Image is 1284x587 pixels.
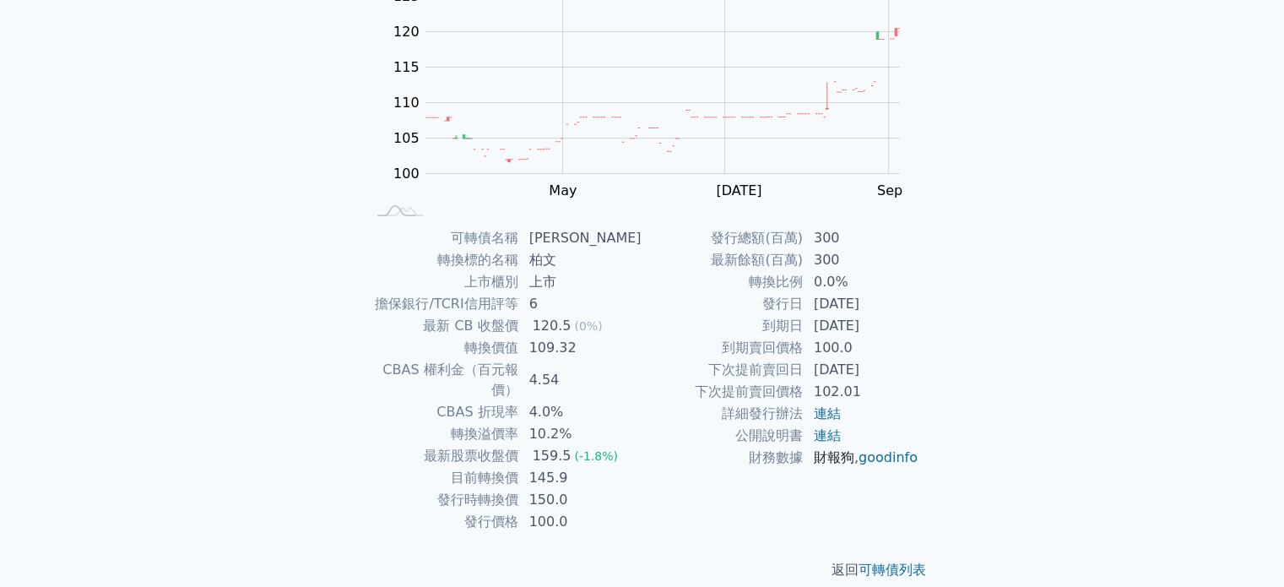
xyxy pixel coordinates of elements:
[859,562,926,578] a: 可轉債列表
[366,511,519,533] td: 發行價格
[366,423,519,445] td: 轉換溢價率
[366,489,519,511] td: 發行時轉換價
[393,130,420,146] tspan: 105
[877,182,902,198] tspan: Sep
[393,59,420,75] tspan: 115
[574,449,618,463] span: (-1.8%)
[366,445,519,467] td: 最新股票收盤價
[519,423,642,445] td: 10.2%
[393,95,420,111] tspan: 110
[642,447,804,469] td: 財務數據
[804,337,919,359] td: 100.0
[519,227,642,249] td: [PERSON_NAME]
[1200,506,1284,587] div: 聊天小工具
[804,447,919,469] td: ,
[366,467,519,489] td: 目前轉換價
[366,401,519,423] td: CBAS 折現率
[859,449,918,465] a: goodinfo
[804,271,919,293] td: 0.0%
[393,166,420,182] tspan: 100
[642,381,804,403] td: 下次提前賣回價格
[345,560,940,580] p: 返回
[366,337,519,359] td: 轉換價值
[366,293,519,315] td: 擔保銀行/TCRI信用評等
[519,337,642,359] td: 109.32
[529,316,575,336] div: 120.5
[366,227,519,249] td: 可轉債名稱
[804,293,919,315] td: [DATE]
[574,319,602,333] span: (0%)
[519,511,642,533] td: 100.0
[814,427,841,443] a: 連結
[642,293,804,315] td: 發行日
[804,227,919,249] td: 300
[519,271,642,293] td: 上市
[716,182,761,198] tspan: [DATE]
[804,381,919,403] td: 102.01
[366,271,519,293] td: 上市櫃別
[366,315,519,337] td: 最新 CB 收盤價
[642,403,804,425] td: 詳細發行辦法
[642,359,804,381] td: 下次提前賣回日
[804,315,919,337] td: [DATE]
[642,337,804,359] td: 到期賣回價格
[366,249,519,271] td: 轉換標的名稱
[519,489,642,511] td: 150.0
[642,271,804,293] td: 轉換比例
[549,182,577,198] tspan: May
[814,405,841,421] a: 連結
[814,449,854,465] a: 財報狗
[642,315,804,337] td: 到期日
[529,446,575,466] div: 159.5
[519,293,642,315] td: 6
[519,401,642,423] td: 4.0%
[642,227,804,249] td: 發行總額(百萬)
[642,249,804,271] td: 最新餘額(百萬)
[642,425,804,447] td: 公開說明書
[804,249,919,271] td: 300
[393,24,420,40] tspan: 120
[519,467,642,489] td: 145.9
[1200,506,1284,587] iframe: Chat Widget
[519,359,642,401] td: 4.54
[519,249,642,271] td: 柏文
[804,359,919,381] td: [DATE]
[366,359,519,401] td: CBAS 權利金（百元報價）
